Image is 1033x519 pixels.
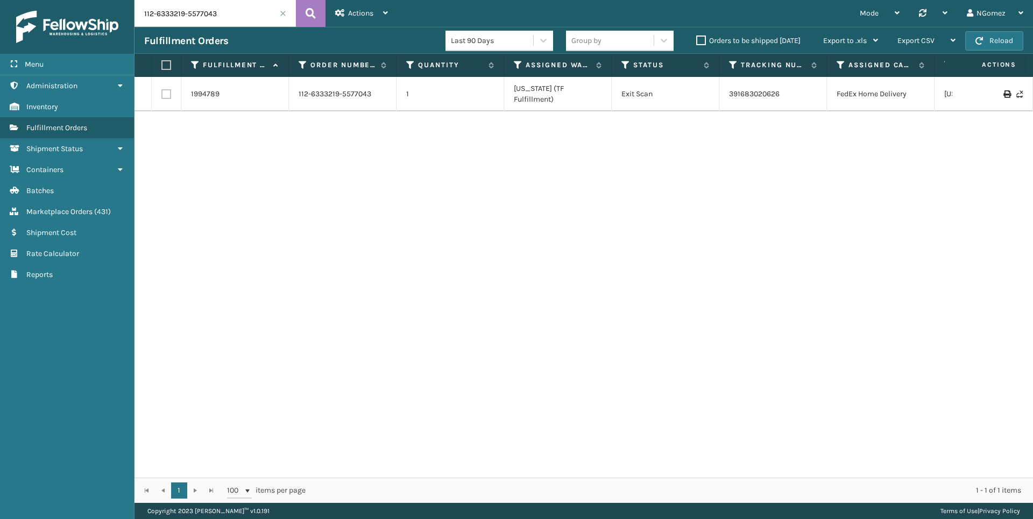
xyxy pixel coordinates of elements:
[26,165,63,174] span: Containers
[26,228,76,237] span: Shipment Cost
[144,34,228,47] h3: Fulfillment Orders
[16,11,118,43] img: logo
[26,270,53,279] span: Reports
[940,507,978,515] a: Terms of Use
[860,9,879,18] span: Mode
[1016,90,1023,98] i: Never Shipped
[26,123,87,132] span: Fulfillment Orders
[827,77,935,111] td: FedEx Home Delivery
[321,485,1021,496] div: 1 - 1 of 1 items
[26,186,54,195] span: Batches
[451,35,534,46] div: Last 90 Days
[203,60,268,70] label: Fulfillment Order Id
[418,60,483,70] label: Quantity
[348,9,373,18] span: Actions
[965,31,1023,51] button: Reload
[397,77,504,111] td: 1
[1003,90,1010,98] i: Print Label
[310,60,376,70] label: Order Number
[633,60,698,70] label: Status
[227,482,306,499] span: items per page
[741,60,806,70] label: Tracking Number
[25,60,44,69] span: Menu
[979,507,1020,515] a: Privacy Policy
[848,60,914,70] label: Assigned Carrier Service
[823,36,867,45] span: Export to .xls
[171,482,187,499] a: 1
[612,77,719,111] td: Exit Scan
[26,144,83,153] span: Shipment Status
[26,81,77,90] span: Administration
[227,485,243,496] span: 100
[94,207,111,216] span: ( 431 )
[897,36,935,45] span: Export CSV
[26,102,58,111] span: Inventory
[729,89,780,98] a: 391683020626
[504,77,612,111] td: [US_STATE] (TF Fulfillment)
[571,35,602,46] div: Group by
[696,36,801,45] label: Orders to be shipped [DATE]
[299,89,371,99] a: 112-6333219-5577043
[191,89,220,99] a: 1994789
[26,207,93,216] span: Marketplace Orders
[26,249,79,258] span: Rate Calculator
[147,503,270,519] p: Copyright 2023 [PERSON_NAME]™ v 1.0.191
[526,60,591,70] label: Assigned Warehouse
[948,56,1023,74] span: Actions
[940,503,1020,519] div: |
